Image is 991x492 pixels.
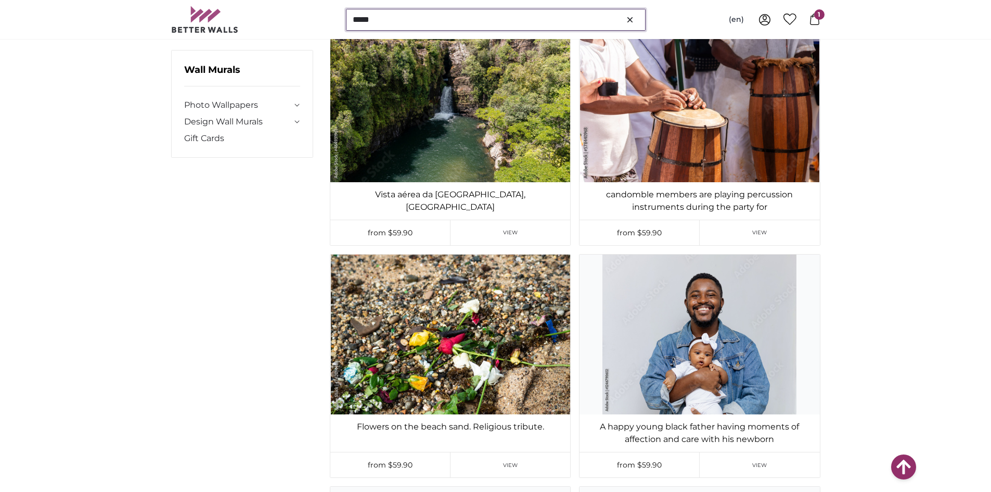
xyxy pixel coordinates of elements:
span: from $59.90 [617,228,662,237]
span: View [503,461,518,469]
summary: Photo Wallpapers [184,99,301,111]
a: A happy young black father having moments of affection and care with his newborn [582,421,817,446]
img: photo-wallpaper-antique-compass-xl [330,22,570,182]
a: View [451,220,571,245]
span: View [752,229,767,236]
span: View [503,229,518,236]
a: Vista aérea da [GEOGRAPHIC_DATA], [GEOGRAPHIC_DATA] [332,188,568,213]
span: from $59.90 [617,460,662,470]
a: View [700,452,820,477]
span: from $59.90 [368,228,413,237]
a: View [451,452,571,477]
img: Betterwalls [171,6,239,33]
a: Flowers on the beach sand. Religious tribute. [332,421,568,433]
a: View [700,220,820,245]
span: 1 [814,9,825,20]
button: (en) [720,10,752,29]
a: Design Wall Murals [184,116,292,128]
summary: Design Wall Murals [184,116,301,128]
h3: Wall Murals [184,63,301,86]
span: from $59.90 [368,460,413,470]
a: Photo Wallpapers [184,99,292,111]
img: photo-wallpaper-antique-compass-xl [580,22,819,182]
a: candomble members are playing percussion instruments during the party for [582,188,817,213]
span: View [752,461,767,469]
a: Gift Cards [184,132,301,145]
img: photo-wallpaper-antique-compass-xl [330,255,570,414]
img: photo-wallpaper-antique-compass-xl [580,255,819,414]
